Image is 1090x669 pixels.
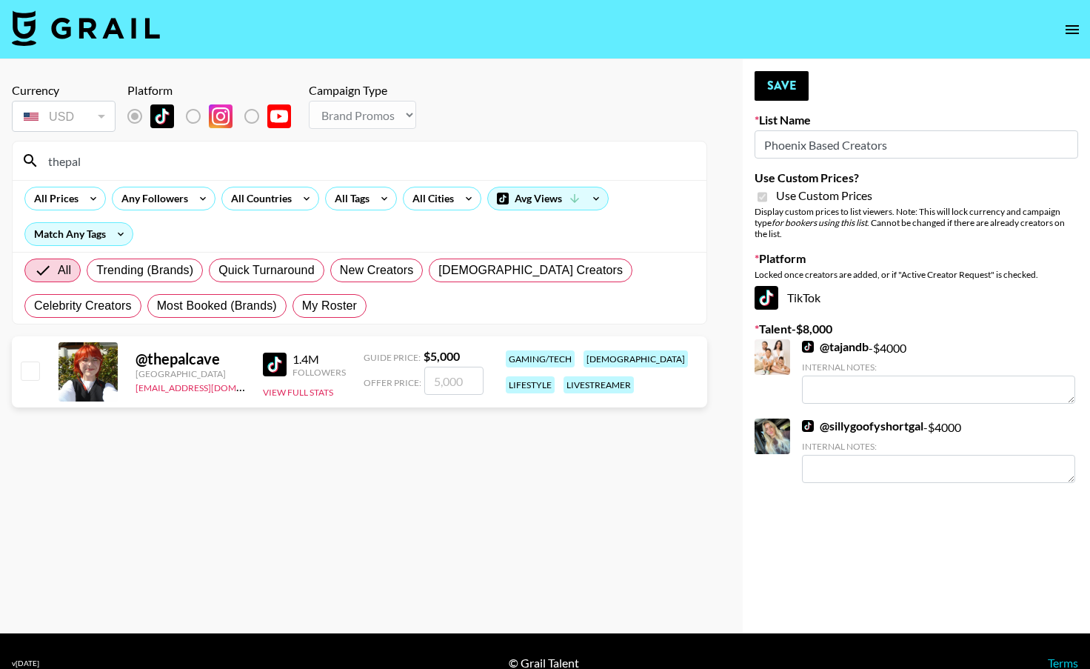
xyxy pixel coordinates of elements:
span: [DEMOGRAPHIC_DATA] Creators [438,262,623,279]
span: Celebrity Creators [34,297,132,315]
div: All Prices [25,187,81,210]
span: Offer Price: [364,377,421,388]
a: @tajandb [802,339,869,354]
div: Display custom prices to list viewers. Note: This will lock currency and campaign type . Cannot b... [755,206,1078,239]
div: Currency [12,83,116,98]
div: Match Any Tags [25,223,133,245]
div: All Tags [326,187,372,210]
div: v [DATE] [12,659,39,668]
img: TikTok [263,353,287,376]
div: All Cities [404,187,457,210]
div: List locked to TikTok. [127,101,303,132]
img: TikTok [755,286,778,310]
div: livestreamer [564,376,634,393]
a: [EMAIL_ADDRESS][DOMAIN_NAME] [136,379,284,393]
button: View Full Stats [263,387,333,398]
div: Platform [127,83,303,98]
label: List Name [755,113,1078,127]
img: TikTok [802,420,814,432]
label: Use Custom Prices? [755,170,1078,185]
span: All [58,262,71,279]
span: Use Custom Prices [776,188,872,203]
button: Save [755,71,809,101]
span: Most Booked (Brands) [157,297,277,315]
span: Quick Turnaround [218,262,315,279]
img: Instagram [209,104,233,128]
div: 1.4M [292,352,346,367]
img: TikTok [150,104,174,128]
div: @ thepalcave [136,350,245,368]
div: Campaign Type [309,83,416,98]
em: for bookers using this list [772,217,867,228]
strong: $ 5,000 [424,349,460,363]
span: Guide Price: [364,352,421,363]
label: Platform [755,251,1078,266]
label: Talent - $ 8,000 [755,322,1078,336]
span: My Roster [302,297,357,315]
div: USD [15,104,113,130]
div: - $ 4000 [802,339,1075,404]
span: Trending (Brands) [96,262,193,279]
span: New Creators [340,262,414,279]
div: Internal Notes: [802,362,1075,373]
div: - $ 4000 [802,419,1075,483]
div: lifestyle [506,376,555,393]
img: TikTok [802,341,814,353]
input: Search by User Name [39,149,698,173]
div: Followers [292,367,346,378]
a: @sillygoofyshortgal [802,419,923,433]
div: [GEOGRAPHIC_DATA] [136,368,245,379]
div: Locked once creators are added, or if "Active Creator Request" is checked. [755,269,1078,280]
div: Any Followers [113,187,191,210]
img: YouTube [267,104,291,128]
button: open drawer [1057,15,1087,44]
div: Internal Notes: [802,441,1075,452]
img: Grail Talent [12,10,160,46]
div: All Countries [222,187,295,210]
div: [DEMOGRAPHIC_DATA] [584,350,688,367]
div: gaming/tech [506,350,575,367]
div: Avg Views [488,187,608,210]
div: Currency is locked to USD [12,98,116,135]
input: 5,000 [424,367,484,395]
div: TikTok [755,286,1078,310]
